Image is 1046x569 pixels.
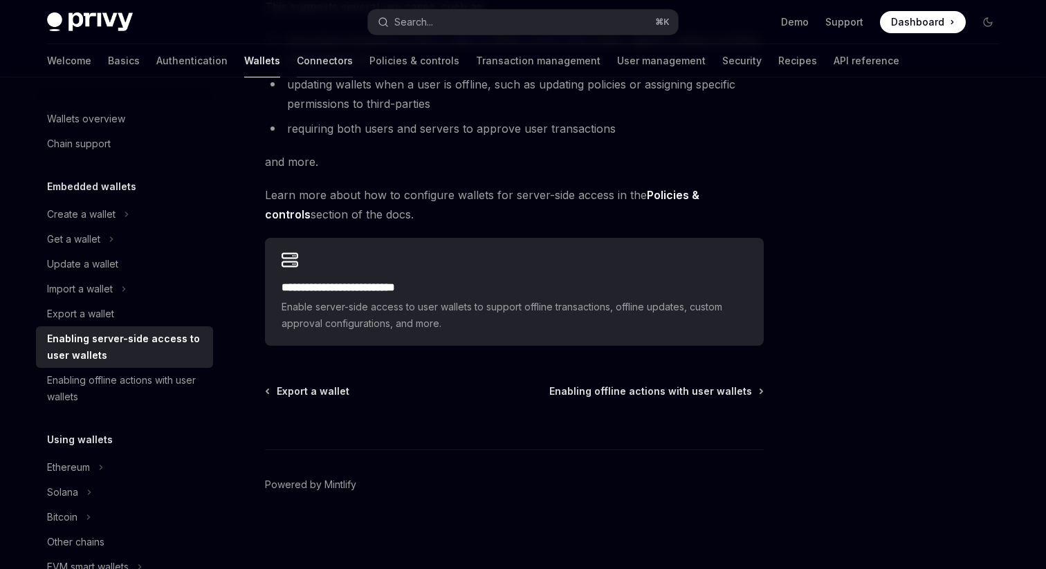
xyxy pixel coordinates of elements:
button: Toggle dark mode [977,11,999,33]
div: Solana [47,484,78,501]
a: Recipes [778,44,817,77]
a: Wallets overview [36,106,213,131]
a: Enabling server-side access to user wallets [36,326,213,368]
a: Basics [108,44,140,77]
button: Bitcoin [36,505,213,530]
a: Other chains [36,530,213,554]
button: Get a wallet [36,227,213,252]
button: Import a wallet [36,277,213,301]
a: Wallets [244,44,280,77]
a: Export a wallet [266,384,349,398]
button: Ethereum [36,455,213,480]
span: and more. [265,152,764,171]
a: Security [722,44,762,77]
div: Other chains [47,534,104,550]
a: API reference [834,44,899,77]
span: ⌘ K [655,17,670,28]
a: User management [617,44,706,77]
div: Enabling offline actions with user wallets [47,372,205,405]
a: Export a wallet [36,301,213,326]
div: Create a wallet [47,206,116,223]
a: Enabling offline actions with user wallets [549,384,762,398]
li: requiring both users and servers to approve user transactions [265,119,764,138]
div: Get a wallet [47,231,100,248]
a: Policies & controls [369,44,459,77]
h5: Using wallets [47,431,113,448]
a: Dashboard [880,11,966,33]
span: Enable server-side access to user wallets to support offline transactions, offline updates, custo... [282,299,747,332]
a: Transaction management [476,44,600,77]
div: Import a wallet [47,281,113,297]
div: Enabling server-side access to user wallets [47,330,205,364]
span: Learn more about how to configure wallets for server-side access in the section of the docs. [265,185,764,224]
a: Authentication [156,44,228,77]
h5: Embedded wallets [47,178,136,195]
a: Connectors [297,44,353,77]
div: Chain support [47,136,111,152]
span: Dashboard [891,15,944,29]
a: Chain support [36,131,213,156]
a: Support [825,15,863,29]
div: Bitcoin [47,509,77,525]
button: Solana [36,480,213,505]
span: Export a wallet [277,384,349,398]
li: updating wallets when a user is offline, such as updating policies or assigning specific permissi... [265,75,764,113]
div: Wallets overview [47,111,125,127]
a: Powered by Mintlify [265,478,356,492]
div: Update a wallet [47,256,118,272]
a: Demo [781,15,809,29]
div: Export a wallet [47,306,114,322]
div: Ethereum [47,459,90,476]
div: Search... [394,14,433,30]
img: dark logo [47,12,133,32]
button: Create a wallet [36,202,213,227]
span: Enabling offline actions with user wallets [549,384,752,398]
a: Update a wallet [36,252,213,277]
button: Search...⌘K [368,10,678,35]
a: Enabling offline actions with user wallets [36,368,213,409]
a: Welcome [47,44,91,77]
